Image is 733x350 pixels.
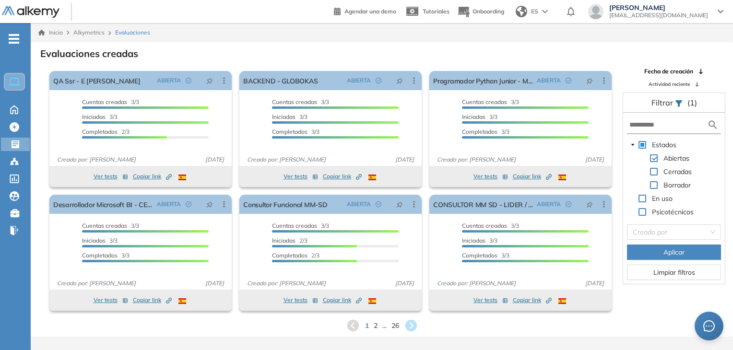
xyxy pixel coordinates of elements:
span: 2/3 [272,237,307,244]
span: Completados [462,128,497,135]
span: Creado por: [PERSON_NAME] [53,279,140,288]
button: Ver tests [473,171,508,182]
a: Inicio [38,28,63,37]
a: QA Ssr - E [PERSON_NAME] [53,71,141,90]
a: CONSULTOR MM SD - LIDER / IBM COLOMBIA [433,195,533,214]
a: Programador Python Junior - Mascotas [DEMOGRAPHIC_DATA] [433,71,533,90]
span: [DATE] [391,279,418,288]
span: ... [382,321,387,331]
span: Onboarding [473,8,504,15]
span: pushpin [586,200,593,208]
span: Alkymetrics [73,29,105,36]
a: BACKEND - GLOBOKAS [243,71,318,90]
span: Creado por: [PERSON_NAME] [243,279,330,288]
span: [DATE] [581,155,608,164]
span: check-circle [186,78,191,83]
button: pushpin [579,197,600,212]
span: Completados [82,252,118,259]
button: Aplicar [627,245,721,260]
span: [DATE] [201,155,228,164]
span: caret-down [630,142,635,147]
span: 3/3 [82,98,139,105]
span: pushpin [206,200,213,208]
button: Ver tests [94,171,128,182]
span: Estados [650,139,678,151]
span: check-circle [186,201,191,207]
span: 3/3 [462,98,519,105]
span: Copiar link [513,296,552,304]
span: 26 [391,321,399,331]
span: Creado por: [PERSON_NAME] [433,279,520,288]
span: Iniciadas [462,237,485,244]
span: Estados [652,140,676,149]
img: ESP [558,298,566,304]
span: Borrador [663,181,691,189]
button: Copiar link [133,171,172,182]
span: 2/3 [82,128,130,135]
span: Filtrar [651,98,675,107]
span: 3/3 [462,113,497,120]
span: check-circle [566,78,571,83]
span: Abiertas [663,154,689,163]
span: 3/3 [82,113,118,120]
button: pushpin [389,197,410,212]
img: ESP [368,175,376,180]
span: ABIERTA [537,76,561,85]
span: Cuentas creadas [272,222,317,229]
span: 2/3 [272,252,319,259]
img: ESP [178,175,186,180]
span: Cuentas creadas [462,222,507,229]
span: Psicotécnicos [650,206,696,218]
span: 3/3 [462,252,509,259]
a: Agendar una demo [334,5,396,16]
span: Aplicar [663,247,685,257]
span: [PERSON_NAME] [609,4,708,12]
span: [EMAIL_ADDRESS][DOMAIN_NAME] [609,12,708,19]
span: ABIERTA [347,76,371,85]
span: Copiar link [323,172,362,181]
span: Creado por: [PERSON_NAME] [433,155,520,164]
span: Copiar link [323,296,362,304]
span: Psicotécnicos [652,208,694,216]
span: Cerradas [663,167,692,176]
span: En uso [650,193,674,204]
span: 3/3 [462,128,509,135]
span: Copiar link [133,172,172,181]
button: Limpiar filtros [627,265,721,280]
span: pushpin [396,77,403,84]
span: Tutoriales [423,8,449,15]
img: world [516,6,527,17]
i: - [9,38,19,40]
span: ABIERTA [157,76,181,85]
span: Actividad reciente [649,81,690,88]
span: pushpin [396,200,403,208]
span: Abiertas [662,152,691,164]
span: 3/3 [272,113,307,120]
span: Iniciadas [82,237,106,244]
button: pushpin [389,73,410,88]
img: search icon [707,119,719,131]
button: Copiar link [513,294,552,306]
button: Ver tests [284,294,318,306]
span: check-circle [376,201,381,207]
span: Cuentas creadas [462,98,507,105]
span: pushpin [586,77,593,84]
span: 3/3 [82,252,130,259]
span: 3/3 [272,222,329,229]
img: arrow [542,10,548,13]
button: Copiar link [323,294,362,306]
span: (1) [687,97,697,108]
span: Completados [272,128,307,135]
a: Desarrollador Microsoft BI - CENTRO [53,195,153,214]
span: Cuentas creadas [82,222,127,229]
span: message [703,320,715,332]
span: 1 [365,321,369,331]
span: En uso [652,194,673,203]
span: 3/3 [82,222,139,229]
span: 3/3 [82,237,118,244]
span: Cerradas [662,166,694,177]
h3: Evaluaciones creadas [40,48,138,59]
span: [DATE] [391,155,418,164]
span: Iniciadas [82,113,106,120]
span: [DATE] [581,279,608,288]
